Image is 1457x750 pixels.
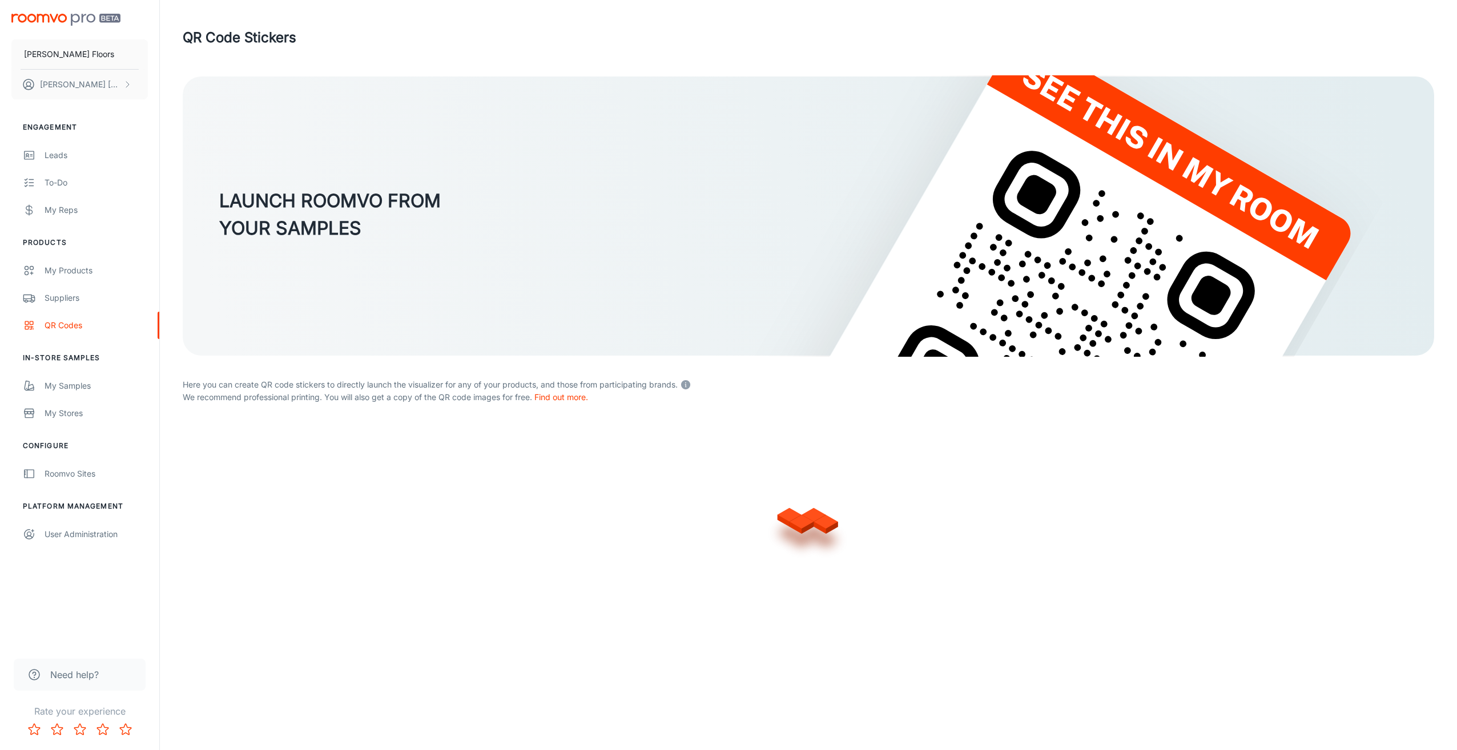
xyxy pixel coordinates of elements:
a: Find out more. [534,392,588,402]
p: Here you can create QR code stickers to directly launch the visualizer for any of your products, ... [183,376,1434,391]
div: My Reps [45,204,148,216]
h3: LAUNCH ROOMVO FROM YOUR SAMPLES [219,187,441,242]
div: QR Codes [45,319,148,332]
div: My Products [45,264,148,277]
div: User Administration [45,528,148,541]
div: My Samples [45,380,148,392]
button: [PERSON_NAME] Floors [11,39,148,69]
img: Roomvo PRO Beta [11,14,120,26]
p: [PERSON_NAME] [PERSON_NAME] [40,78,120,91]
div: My Stores [45,407,148,420]
p: [PERSON_NAME] Floors [24,48,114,61]
div: Suppliers [45,292,148,304]
h1: QR Code Stickers [183,27,296,48]
p: We recommend professional printing. You will also get a copy of the QR code images for free. [183,391,1434,404]
div: Leads [45,149,148,162]
button: [PERSON_NAME] [PERSON_NAME] [11,70,148,99]
div: Roomvo Sites [45,467,148,480]
div: To-do [45,176,148,189]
